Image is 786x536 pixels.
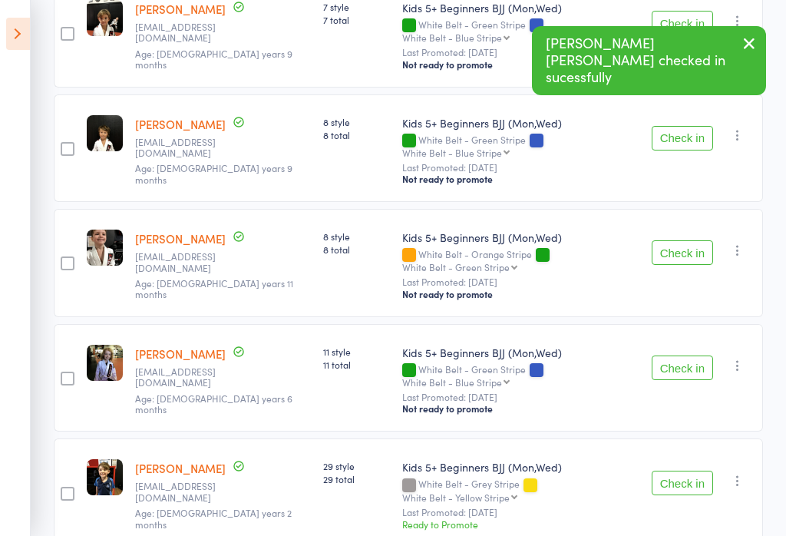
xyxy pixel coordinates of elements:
div: White Belt - Blue Stripe [402,377,502,387]
div: Ready to Promote [402,518,639,531]
div: White Belt - Green Stripe [402,19,639,42]
a: [PERSON_NAME] [135,116,226,132]
div: White Belt - Yellow Stripe [402,492,510,502]
span: Age: [DEMOGRAPHIC_DATA] years 11 months [135,276,293,300]
span: 8 style [323,115,390,128]
button: Check in [652,356,713,380]
img: image1749015391.png [87,230,123,266]
button: Check in [652,240,713,265]
div: Not ready to promote [402,402,639,415]
div: White Belt - Grey Stripe [402,478,639,501]
div: Not ready to promote [402,173,639,185]
div: Kids 5+ Beginners BJJ (Mon,Wed) [402,230,639,245]
span: 11 style [323,345,390,358]
button: Check in [652,126,713,151]
small: taragmartin1@gmail.com [135,251,235,273]
div: Kids 5+ Beginners BJJ (Mon,Wed) [402,345,639,360]
span: Age: [DEMOGRAPHIC_DATA] years 6 months [135,392,292,415]
div: White Belt - Blue Stripe [402,32,502,42]
small: Last Promoted: [DATE] [402,47,639,58]
div: White Belt - Blue Stripe [402,147,502,157]
div: Not ready to promote [402,58,639,71]
div: Kids 5+ Beginners BJJ (Mon,Wed) [402,459,639,475]
div: White Belt - Green Stripe [402,262,510,272]
a: [PERSON_NAME] [135,230,226,246]
small: anabrandt.architect@gmail.com [135,22,235,44]
img: image1714109154.png [87,115,123,151]
span: 8 style [323,230,390,243]
span: 29 style [323,459,390,472]
span: Age: [DEMOGRAPHIC_DATA] years 9 months [135,47,292,71]
div: White Belt - Green Stripe [402,364,639,387]
button: Check in [652,471,713,495]
small: amandaeveking@gmail.com [135,481,235,503]
div: Kids 5+ Beginners BJJ (Mon,Wed) [402,115,639,131]
span: 29 total [323,472,390,485]
small: Last Promoted: [DATE] [402,392,639,402]
a: [PERSON_NAME] [135,1,226,17]
span: 8 total [323,243,390,256]
small: Last Promoted: [DATE] [402,507,639,518]
a: [PERSON_NAME] [135,460,226,476]
span: Age: [DEMOGRAPHIC_DATA] years 9 months [135,161,292,185]
img: image1716183015.png [87,345,123,381]
span: Age: [DEMOGRAPHIC_DATA] years 2 months [135,506,292,530]
span: 7 total [323,13,390,26]
div: White Belt - Green Stripe [402,134,639,157]
button: Check in [652,11,713,35]
small: gabrielaklein2013@gmail.com [135,137,235,159]
small: keraig@gmail.com [135,366,235,389]
span: 11 total [323,358,390,371]
div: White Belt - Orange Stripe [402,249,639,272]
a: [PERSON_NAME] [135,346,226,362]
small: Last Promoted: [DATE] [402,276,639,287]
span: 8 total [323,128,390,141]
small: Last Promoted: [DATE] [402,162,639,173]
img: image1731478046.png [87,459,123,495]
div: Not ready to promote [402,288,639,300]
div: [PERSON_NAME] [PERSON_NAME] checked in sucessfully [532,26,766,95]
